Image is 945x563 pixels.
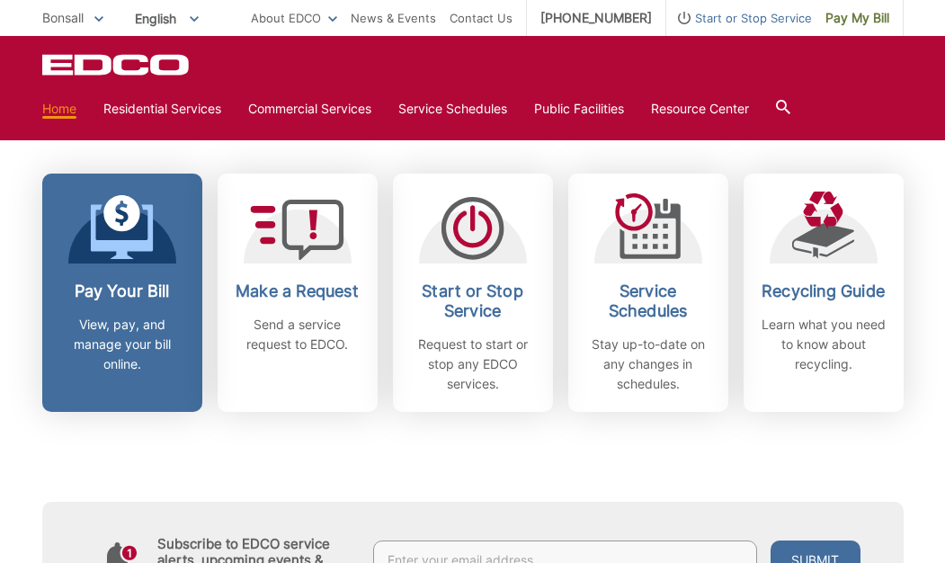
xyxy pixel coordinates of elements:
[103,99,221,119] a: Residential Services
[406,281,539,321] h2: Start or Stop Service
[251,8,337,28] a: About EDCO
[582,281,715,321] h2: Service Schedules
[121,4,212,33] span: English
[398,99,507,119] a: Service Schedules
[231,281,364,301] h2: Make a Request
[351,8,436,28] a: News & Events
[42,99,76,119] a: Home
[42,174,202,412] a: Pay Your Bill View, pay, and manage your bill online.
[450,8,513,28] a: Contact Us
[651,99,749,119] a: Resource Center
[231,315,364,354] p: Send a service request to EDCO.
[42,54,192,76] a: EDCD logo. Return to the homepage.
[218,174,378,412] a: Make a Request Send a service request to EDCO.
[406,335,539,394] p: Request to start or stop any EDCO services.
[248,99,371,119] a: Commercial Services
[534,99,624,119] a: Public Facilities
[757,281,890,301] h2: Recycling Guide
[582,335,715,394] p: Stay up-to-date on any changes in schedules.
[56,281,189,301] h2: Pay Your Bill
[42,10,84,25] span: Bonsall
[568,174,728,412] a: Service Schedules Stay up-to-date on any changes in schedules.
[744,174,904,412] a: Recycling Guide Learn what you need to know about recycling.
[825,8,889,28] span: Pay My Bill
[757,315,890,374] p: Learn what you need to know about recycling.
[56,315,189,374] p: View, pay, and manage your bill online.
